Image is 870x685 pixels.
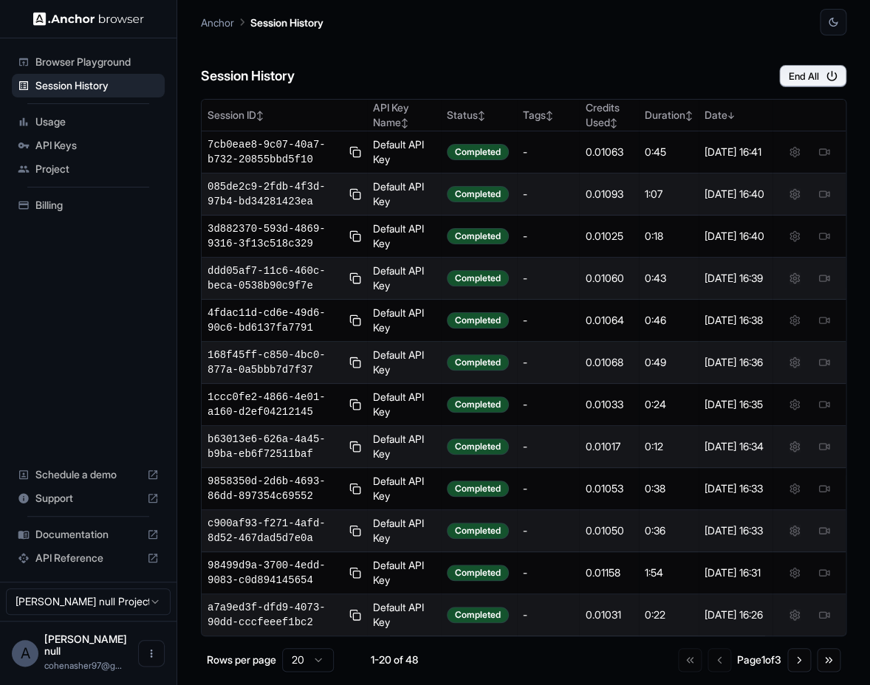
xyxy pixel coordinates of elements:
span: ↕ [546,110,553,121]
div: API Keys [12,134,165,157]
div: 0.01031 [585,607,633,622]
span: 3d882370-593d-4869-9316-3f13c518c329 [208,221,343,251]
div: Session ID [208,108,361,123]
span: 4fdac11d-cd6e-49d6-90c6-bd6137fa7791 [208,306,343,335]
span: 7cb0eae8-9c07-40a7-b732-20855bbd5f10 [208,137,343,167]
h6: Session History [201,66,295,87]
div: Usage [12,110,165,134]
span: Billing [35,198,159,213]
div: [DATE] 16:41 [705,145,767,159]
td: Default API Key [367,426,441,468]
div: A [12,640,38,667]
div: [DATE] 16:34 [705,439,767,454]
div: [DATE] 16:40 [705,187,767,202]
div: API Key Name [373,100,435,130]
div: 0:36 [645,523,693,538]
span: ddd05af7-11c6-460c-beca-0538b90c9f7e [208,264,343,293]
div: 0.01060 [585,271,633,286]
span: ↕ [609,117,617,128]
div: 0:12 [645,439,693,454]
div: - [523,565,573,580]
div: 0:43 [645,271,693,286]
div: [DATE] 16:39 [705,271,767,286]
div: 0:45 [645,145,693,159]
div: - [523,607,573,622]
span: 9858350d-2d6b-4693-86dd-897354c69552 [208,474,343,503]
span: ↕ [685,110,693,121]
span: ↕ [478,110,485,121]
div: 0.01017 [585,439,633,454]
div: 0:38 [645,481,693,496]
div: [DATE] 16:33 [705,481,767,496]
div: - [523,229,573,244]
div: 0:49 [645,355,693,370]
span: Session History [35,78,159,93]
div: Completed [447,523,509,539]
div: 0.01050 [585,523,633,538]
div: Status [447,108,512,123]
span: API Reference [35,551,141,565]
div: [DATE] 16:31 [705,565,767,580]
div: [DATE] 16:33 [705,523,767,538]
span: API Keys [35,138,159,153]
div: 1-20 of 48 [357,653,431,667]
div: 0.01025 [585,229,633,244]
div: Documentation [12,523,165,546]
div: 0:22 [645,607,693,622]
span: Usage [35,114,159,129]
div: Completed [447,481,509,497]
span: Support [35,491,141,506]
div: [DATE] 16:26 [705,607,767,622]
td: Default API Key [367,131,441,173]
span: Schedule a demo [35,467,141,482]
div: 0.01093 [585,187,633,202]
div: Duration [645,108,693,123]
div: 0.01064 [585,313,633,328]
span: c900af93-f271-4afd-8d52-467dad5d7e0a [208,516,343,545]
div: Browser Playground [12,50,165,74]
div: - [523,355,573,370]
div: 0.01053 [585,481,633,496]
div: Completed [447,354,509,371]
div: [DATE] 16:40 [705,229,767,244]
td: Default API Key [367,594,441,636]
div: [DATE] 16:35 [705,397,767,412]
td: Default API Key [367,216,441,258]
div: 1:54 [645,565,693,580]
div: [DATE] 16:38 [705,313,767,328]
div: 0.01068 [585,355,633,370]
span: cohenasher97@gmail.com [44,660,122,671]
div: - [523,187,573,202]
div: 0:46 [645,313,693,328]
div: 1:07 [645,187,693,202]
div: 0:24 [645,397,693,412]
div: [DATE] 16:36 [705,355,767,370]
p: Anchor [201,15,234,30]
span: Project [35,162,159,176]
div: Billing [12,193,165,217]
div: Completed [447,438,509,455]
span: 168f45ff-c850-4bc0-877a-0a5bbb7d7f37 [208,348,343,377]
span: ↕ [401,117,408,128]
p: Session History [250,15,323,30]
span: 98499d9a-3700-4edd-9083-c0d894145654 [208,558,343,588]
span: ↕ [256,110,264,121]
td: Default API Key [367,552,441,594]
span: 1ccc0fe2-4866-4e01-a160-d2ef04212145 [208,390,343,419]
span: Documentation [35,527,141,542]
td: Default API Key [367,258,441,300]
td: Default API Key [367,468,441,510]
div: Tags [523,108,573,123]
p: Rows per page [207,653,276,667]
div: Completed [447,186,509,202]
div: Credits Used [585,100,633,130]
div: Completed [447,270,509,286]
div: Completed [447,565,509,581]
div: Schedule a demo [12,463,165,486]
button: End All [779,65,846,87]
div: - [523,523,573,538]
span: a7a9ed3f-dfd9-4073-90dd-cccfeeef1bc2 [208,600,343,630]
div: Completed [447,312,509,328]
div: Date [705,108,767,123]
button: Open menu [138,640,165,667]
